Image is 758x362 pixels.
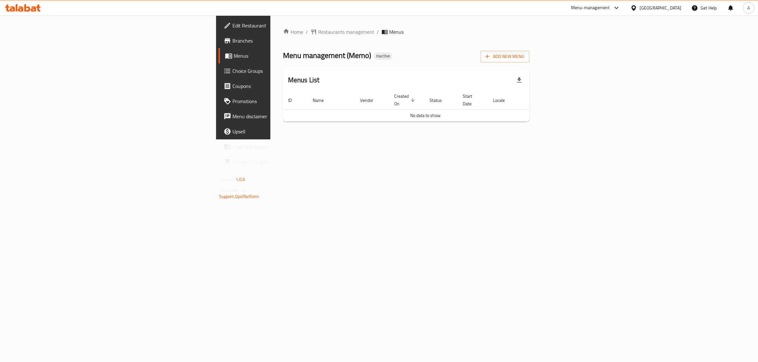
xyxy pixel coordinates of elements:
a: Menus [219,48,343,63]
a: Choice Groups [219,63,343,79]
span: Created On [394,92,417,108]
span: Branches [232,37,338,44]
span: Coverage Report [232,143,338,150]
a: Grocery Checklist [219,154,343,169]
a: Coupons [219,79,343,94]
div: Export file [512,73,527,88]
h2: Menus List [288,75,320,85]
span: Upsell [232,128,338,135]
a: Upsell [219,124,343,139]
span: Grocery Checklist [232,158,338,166]
span: Menu disclaimer [232,113,338,120]
a: Promotions [219,94,343,109]
span: Restaurants management [318,28,374,36]
span: Add New Menu [485,53,524,61]
span: Get support on: [219,186,248,194]
span: Edit Restaurant [232,22,338,29]
span: ID [288,96,300,104]
div: [GEOGRAPHIC_DATA] [640,4,681,11]
span: Vendor [360,96,382,104]
span: Menus [234,52,338,60]
a: Edit Restaurant [219,18,343,33]
nav: breadcrumb [283,28,530,36]
a: Coverage Report [219,139,343,154]
div: Menu-management [571,4,610,12]
span: No data to show [410,111,441,120]
a: Menu disclaimer [219,109,343,124]
span: Locale [493,96,513,104]
span: Promotions [232,97,338,105]
span: Inactive [374,53,393,59]
span: Menu management ( Memo ) [283,48,371,62]
li: / [377,28,379,36]
table: enhanced table [283,90,568,122]
div: Inactive [374,52,393,60]
span: Choice Groups [232,67,338,75]
span: Version: [219,175,235,184]
span: Name [313,96,332,104]
button: Add New Menu [480,51,529,62]
span: Coupons [232,82,338,90]
span: Menus [389,28,404,36]
span: Start Date [463,92,480,108]
a: Branches [219,33,343,48]
th: Actions [520,90,568,110]
span: A [747,4,750,11]
span: Status [430,96,450,104]
span: 1.0.0 [236,175,245,184]
a: Support.OpsPlatform [219,192,259,201]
